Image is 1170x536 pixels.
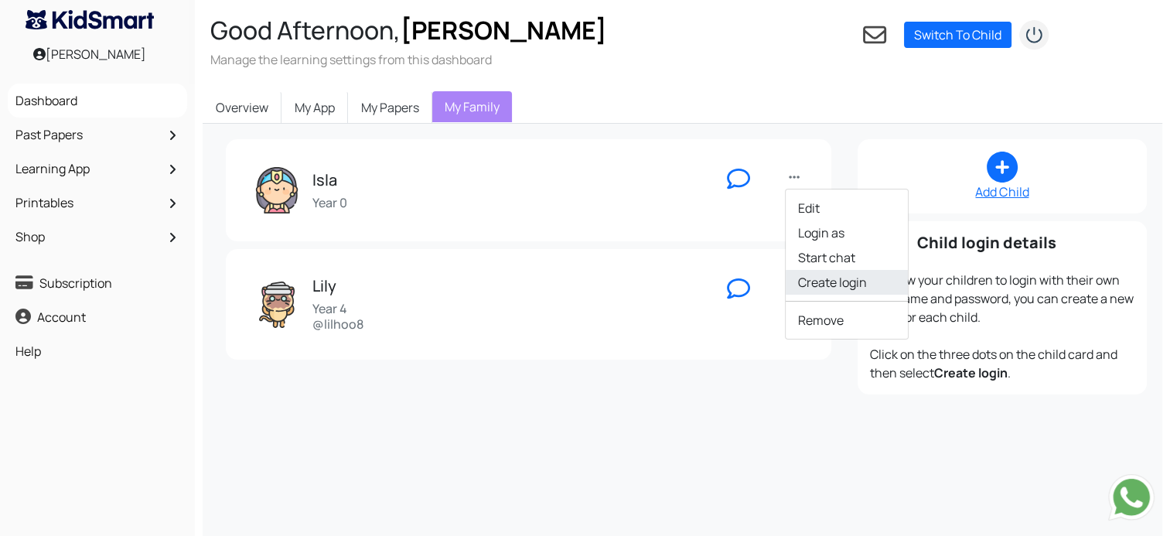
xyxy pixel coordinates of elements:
[312,277,363,295] h5: Lily
[870,271,1134,382] div: To allow your children to login with their own username and password, you can create a new login ...
[348,91,432,124] a: My Papers
[312,302,363,316] h6: Year 4
[858,139,1147,213] a: Add Child
[254,167,300,213] img: Isla
[786,270,908,295] a: Create login
[12,270,183,296] a: Subscription
[786,308,908,333] a: Remove
[12,224,183,250] a: Shop
[1108,474,1155,521] img: Send whatsapp message to +442080035976
[786,196,908,220] a: Edit
[12,87,183,114] a: Dashboard
[432,91,512,122] a: My Family
[12,155,183,182] a: Learning App
[12,121,183,148] a: Past Papers
[786,220,908,245] a: Login as
[26,10,154,29] img: KidSmart logo
[934,364,1008,381] b: Create login
[210,51,607,68] h3: Manage the learning settings from this dashboard
[786,245,908,270] a: Start chat
[203,91,281,124] a: Overview
[12,189,183,216] a: Printables
[312,317,363,332] h6: @lilhoo8
[281,91,348,124] a: My App
[210,15,607,45] h2: Good Afternoon,
[12,304,183,330] a: Account
[254,282,300,328] img: Lily
[312,196,347,210] h6: Year 0
[1018,19,1049,50] img: logout2.png
[870,183,1134,201] div: Add Child
[917,234,1134,252] h5: Child login details
[904,22,1011,48] a: Switch To Child
[12,338,183,364] a: Help
[312,171,347,189] h5: Isla
[401,13,607,47] span: [PERSON_NAME]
